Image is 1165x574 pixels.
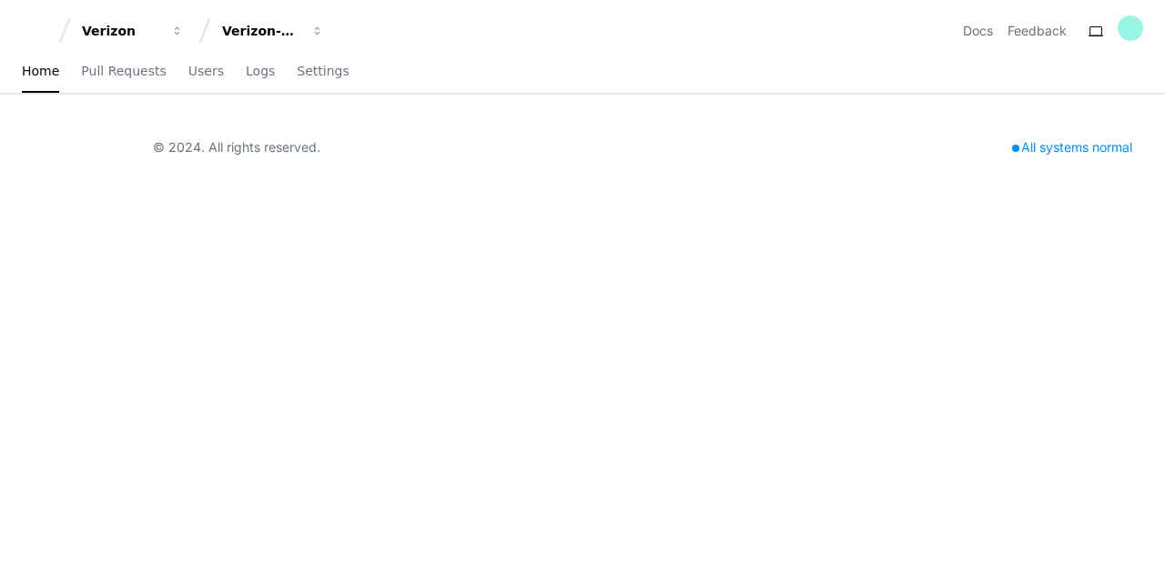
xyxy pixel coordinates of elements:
div: © 2024. All rights reserved. [153,138,320,156]
span: Logs [246,65,275,76]
div: All systems normal [1001,135,1143,160]
a: Home [22,51,59,93]
div: Verizon-Clarify-Service-Qualifications [222,22,300,40]
a: Users [188,51,224,93]
button: Verizon-Clarify-Service-Qualifications [215,15,331,47]
button: Verizon [75,15,191,47]
div: Verizon [82,22,160,40]
a: Docs [963,22,993,40]
span: Pull Requests [81,65,166,76]
a: Pull Requests [81,51,166,93]
span: Users [188,65,224,76]
button: Feedback [1008,22,1067,40]
a: Logs [246,51,275,93]
span: Home [22,65,59,76]
span: Settings [297,65,349,76]
a: Settings [297,51,349,93]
